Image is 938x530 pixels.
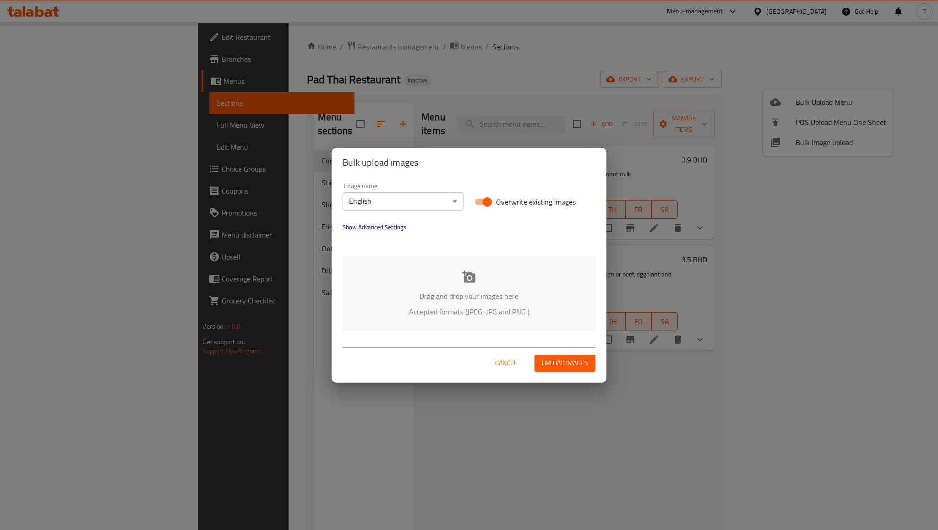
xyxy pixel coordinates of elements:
button: show more [337,216,412,238]
p: Drag and drop your images here [356,291,582,302]
div: English [343,192,464,211]
button: Cancel [491,355,521,372]
h2: Bulk upload images [343,155,595,170]
span: Cancel [495,357,517,369]
span: Upload images [542,357,588,369]
p: Accepted formats (JPEG, JPG and PNG ) [356,306,582,317]
button: Upload images [534,355,595,372]
span: Overwrite existing images [496,196,576,207]
span: Show Advanced Settings [343,222,406,233]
